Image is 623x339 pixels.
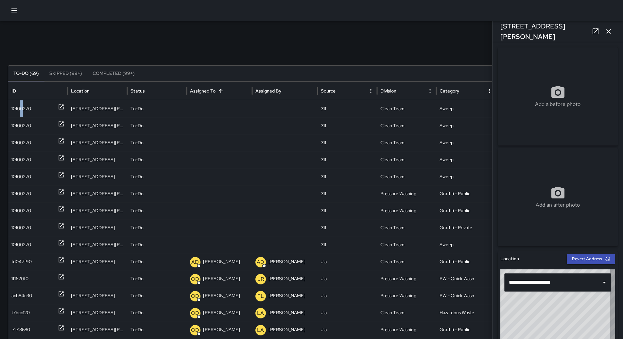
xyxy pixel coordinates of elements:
[380,88,396,94] div: Division
[377,100,437,117] div: Clean Team
[11,253,32,270] div: fd047f90
[377,321,437,338] div: Pressure Washing
[377,117,437,134] div: Clean Team
[436,117,496,134] div: Sweep
[191,309,199,317] p: OD
[68,117,127,134] div: 25 Van Ness Avenue
[68,202,127,219] div: 600 Mcallister Street
[68,134,127,151] div: 65 Van Ness Avenue
[377,219,437,236] div: Clean Team
[436,100,496,117] div: Sweep
[257,292,264,300] p: FL
[130,134,144,151] p: To-Do
[11,185,31,202] div: 10100270
[11,219,31,236] div: 10100270
[318,185,377,202] div: 311
[203,287,240,304] p: [PERSON_NAME]
[255,88,281,94] div: Assigned By
[268,287,305,304] p: [PERSON_NAME]
[11,100,31,117] div: 10100270
[257,326,264,334] p: LA
[377,236,437,253] div: Clean Team
[68,100,127,117] div: 472 Mcallister Street
[130,168,144,185] p: To-Do
[130,117,144,134] p: To-Do
[191,275,199,283] p: OD
[130,236,144,253] p: To-Do
[436,151,496,168] div: Sweep
[377,185,437,202] div: Pressure Washing
[130,185,144,202] p: To-Do
[377,151,437,168] div: Clean Team
[436,270,496,287] div: PW - Quick Wash
[268,321,305,338] p: [PERSON_NAME]
[87,66,140,81] button: Completed (99+)
[71,88,90,94] div: Location
[318,117,377,134] div: 311
[440,88,459,94] div: Category
[436,219,496,236] div: Graffiti - Private
[436,236,496,253] div: Sweep
[130,100,144,117] p: To-Do
[436,202,496,219] div: Graffiti - Public
[130,151,144,168] p: To-Do
[268,304,305,321] p: [PERSON_NAME]
[216,86,225,95] button: Sort
[318,202,377,219] div: 311
[130,88,145,94] div: Status
[191,258,199,266] p: AD
[377,270,437,287] div: Pressure Washing
[318,168,377,185] div: 311
[436,304,496,321] div: Hazardous Waste
[130,321,144,338] p: To-Do
[11,134,31,151] div: 10100270
[68,253,127,270] div: 563-599 Franklin Street
[130,219,144,236] p: To-Do
[321,88,336,94] div: Source
[257,258,264,266] p: AD
[68,168,127,185] div: 193 Franklin Street
[425,86,435,95] button: Division column menu
[130,202,144,219] p: To-Do
[191,292,199,300] p: OD
[318,134,377,151] div: 311
[11,236,31,253] div: 10100270
[203,304,240,321] p: [PERSON_NAME]
[68,287,127,304] div: 1415 Market Street
[130,304,144,321] p: To-Do
[436,134,496,151] div: Sweep
[191,326,199,334] p: OD
[8,66,44,81] button: To-Do (69)
[130,253,144,270] p: To-Do
[130,287,144,304] p: To-Do
[11,117,31,134] div: 10100270
[377,287,437,304] div: Pressure Washing
[11,321,30,338] div: e1e18680
[318,287,377,304] div: Jia
[268,270,305,287] p: [PERSON_NAME]
[11,151,31,168] div: 10100270
[11,168,31,185] div: 10100270
[318,236,377,253] div: 311
[68,304,127,321] div: 165 Grove Street
[203,321,240,338] p: [PERSON_NAME]
[377,304,437,321] div: Clean Team
[68,219,127,236] div: 294 Ivy Street
[68,151,127,168] div: 193 Franklin Street
[436,287,496,304] div: PW - Quick Wash
[318,100,377,117] div: 311
[377,253,437,270] div: Clean Team
[436,185,496,202] div: Graffiti - Public
[377,134,437,151] div: Clean Team
[11,270,28,287] div: 1f1620f0
[257,275,264,283] p: JR
[318,219,377,236] div: 311
[377,168,437,185] div: Clean Team
[318,321,377,338] div: Jia
[318,151,377,168] div: 311
[68,236,127,253] div: 355 Mcallister Street
[318,270,377,287] div: Jia
[68,321,127,338] div: 77 Van Ness Avenue
[377,202,437,219] div: Pressure Washing
[11,304,30,321] div: f7bcc120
